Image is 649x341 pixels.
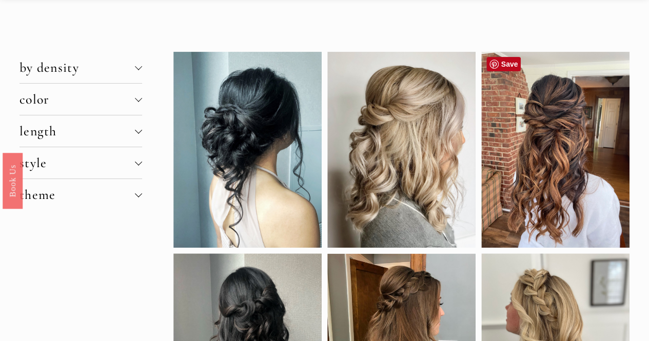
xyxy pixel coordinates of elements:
a: Book Us [3,152,23,208]
span: length [19,123,135,139]
button: by density [19,52,142,83]
button: length [19,115,142,147]
button: color [19,84,142,115]
span: by density [19,59,135,75]
span: color [19,91,135,107]
span: style [19,155,135,171]
span: theme [19,187,135,203]
button: style [19,147,142,178]
button: theme [19,179,142,210]
a: Pin it! [486,57,521,71]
